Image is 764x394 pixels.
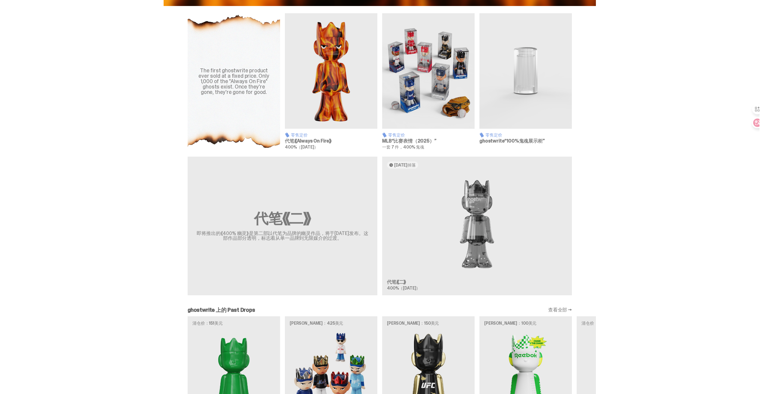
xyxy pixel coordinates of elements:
[388,132,405,138] font: 零售定价
[581,320,614,326] font: 清仓价：250美元
[382,144,424,150] font: 一套 7 件，400% 鬼魂
[285,13,377,129] img: Always On Fire
[285,138,331,144] font: 代笔《Always On Fire》
[479,13,572,149] a: Display Case for 100% ghosts 零售定价
[387,320,439,326] font: [PERSON_NAME]：150美元
[285,144,318,150] font: 400%（[DATE]）
[387,173,567,275] img: 二
[188,306,255,314] font: ghostwrite 上的 Past Drops
[479,138,545,144] font: ghostwrite“100%鬼魂展示柜”
[382,138,436,144] font: MLB“比赛表情（2025）”
[382,13,475,129] img: Game Face (2025)
[195,68,273,95] div: The first ghostwrite product ever sold at a fixed price. Only 1,000 of the "Always On Fire" ghost...
[291,132,307,138] font: 零售定价
[192,320,223,326] font: 清仓价：151美元
[387,285,420,291] font: 400%（[DATE]）
[382,13,475,149] a: Game Face (2025) 零售定价
[479,13,572,129] img: Display Case for 100% ghosts
[387,279,406,285] font: 代笔《二》
[484,320,536,326] font: [PERSON_NAME]：100美元
[394,162,416,168] font: [DATE]掉落
[290,320,343,326] font: [PERSON_NAME]：425美元
[548,307,572,313] font: 查看全部 →
[285,13,377,149] a: Always On Fire 零售定价
[548,308,572,312] a: 查看全部 →
[485,132,502,138] font: 零售定价
[197,230,368,241] font: 即将推出的《400% 幽灵》是第二部以代笔为品牌的幽灵作品，将于[DATE]发布。这部作品部分透明，标志着从单一品牌到无限媒介的过渡。
[254,209,311,228] font: 代笔《二》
